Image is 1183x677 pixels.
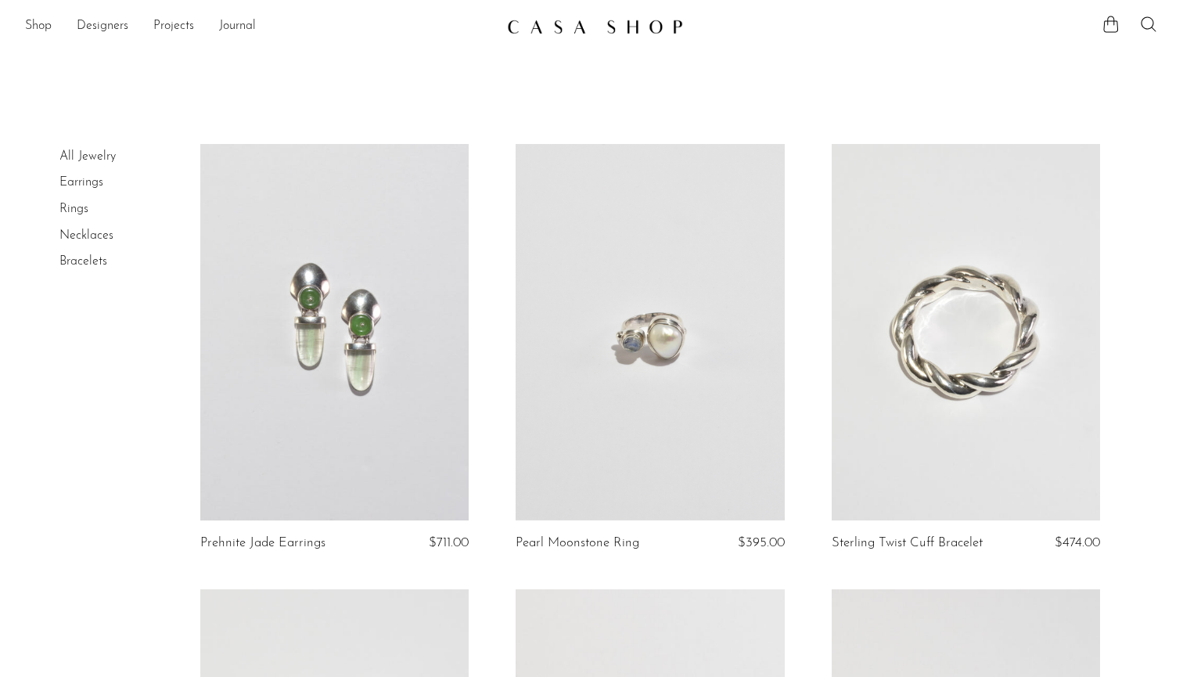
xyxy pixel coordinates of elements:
[832,536,983,550] a: Sterling Twist Cuff Bracelet
[25,13,494,40] nav: Desktop navigation
[25,16,52,37] a: Shop
[59,229,113,242] a: Necklaces
[59,150,116,163] a: All Jewelry
[59,255,107,268] a: Bracelets
[429,536,469,549] span: $711.00
[153,16,194,37] a: Projects
[1055,536,1100,549] span: $474.00
[59,176,103,189] a: Earrings
[200,536,325,550] a: Prehnite Jade Earrings
[59,203,88,215] a: Rings
[219,16,256,37] a: Journal
[738,536,785,549] span: $395.00
[77,16,128,37] a: Designers
[516,536,639,550] a: Pearl Moonstone Ring
[25,13,494,40] ul: NEW HEADER MENU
